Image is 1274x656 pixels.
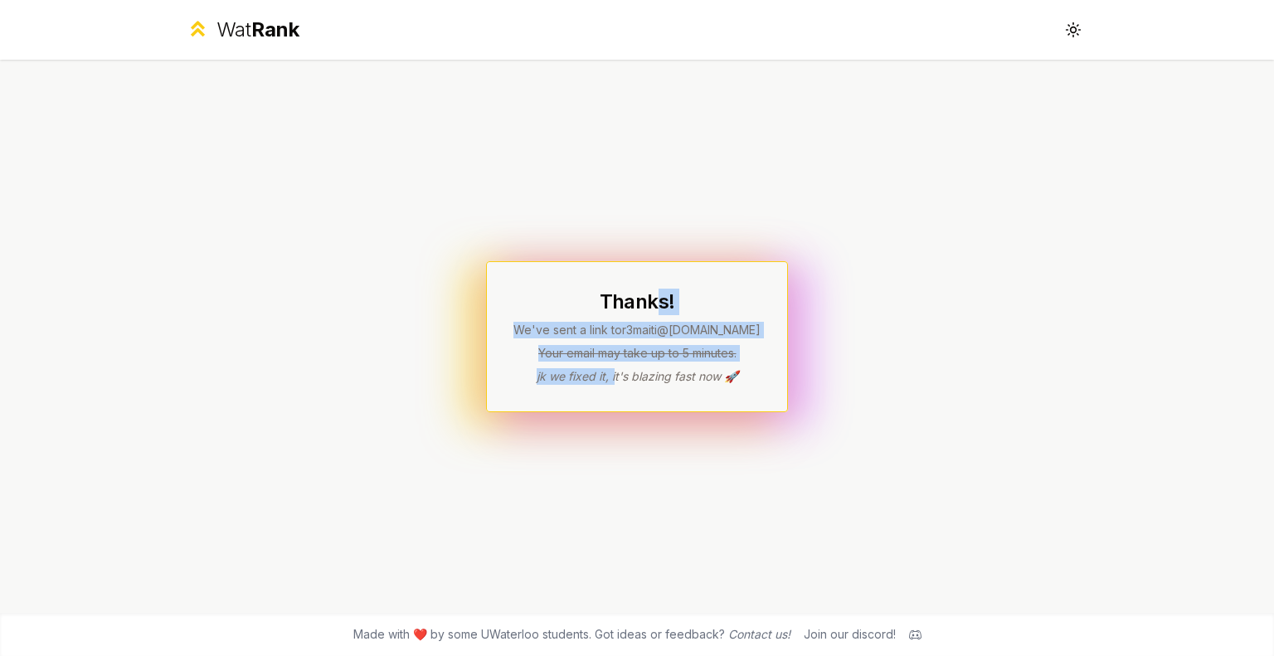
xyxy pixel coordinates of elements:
div: Wat [216,17,299,43]
h1: Thanks! [513,289,761,315]
div: Join our discord! [804,626,896,643]
a: Contact us! [728,627,790,641]
p: Your email may take up to 5 minutes. [513,345,761,362]
span: Rank [251,17,299,41]
p: jk we fixed it, it's blazing fast now 🚀 [513,368,761,385]
span: Made with ❤️ by some UWaterloo students. Got ideas or feedback? [353,626,790,643]
a: WatRank [186,17,299,43]
p: We've sent a link to r3maiti @[DOMAIN_NAME] [513,322,761,338]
